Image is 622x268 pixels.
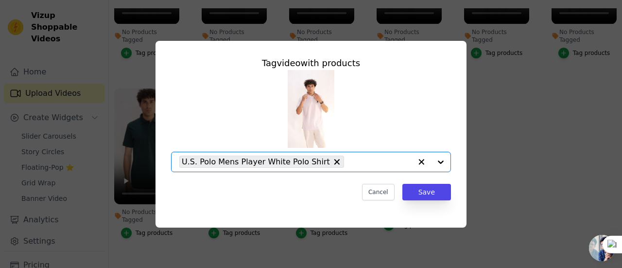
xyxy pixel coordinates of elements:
[362,184,395,200] button: Cancel
[182,156,330,168] span: U.S. Polo Mens Player White Polo Shirt
[288,70,334,148] img: tn-231bdb396c124f3fb915f2528f50177c.png
[171,56,451,70] div: Tag video with products
[402,184,451,200] button: Save
[589,235,615,261] a: Open chat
